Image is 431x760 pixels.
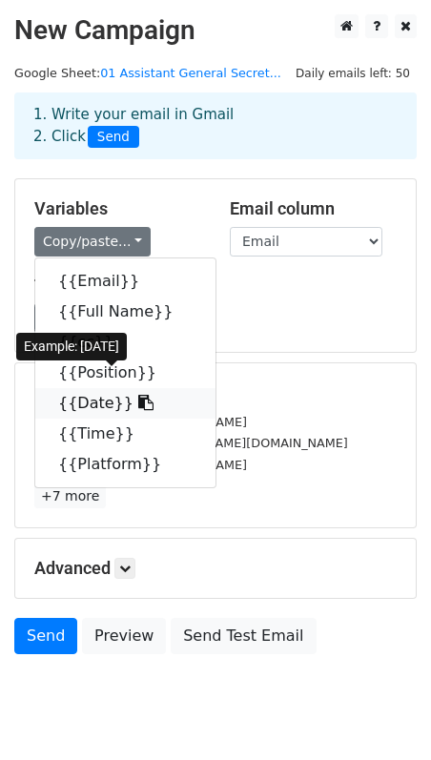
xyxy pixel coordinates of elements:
[171,618,316,654] a: Send Test Email
[100,66,281,80] a: 01 Assistant General Secret...
[289,63,417,84] span: Daily emails left: 50
[34,436,348,450] small: [EMAIL_ADDRESS][PERSON_NAME][DOMAIN_NAME]
[35,419,215,449] a: {{Time}}
[16,302,207,350] div: Example: Assistant General Secretary
[34,198,201,219] h5: Variables
[35,358,215,388] a: {{Position}}
[35,266,215,297] a: {{Email}}
[14,14,417,47] h2: New Campaign
[34,484,106,508] a: +7 more
[88,126,139,149] span: Send
[19,104,412,148] div: 1. Write your email in Gmail 2. Click
[14,618,77,654] a: Send
[16,333,127,360] div: Example: [DATE]
[34,558,397,579] h5: Advanced
[35,388,215,419] a: {{Date}}
[34,458,247,472] small: [EMAIL_ADDRESS][DOMAIN_NAME]
[34,227,151,257] a: Copy/paste...
[35,449,215,480] a: {{Platform}}
[230,198,397,219] h5: Email column
[336,668,431,760] iframe: Chat Widget
[82,618,166,654] a: Preview
[14,66,281,80] small: Google Sheet:
[34,415,247,429] small: [EMAIL_ADDRESS][DOMAIN_NAME]
[289,66,417,80] a: Daily emails left: 50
